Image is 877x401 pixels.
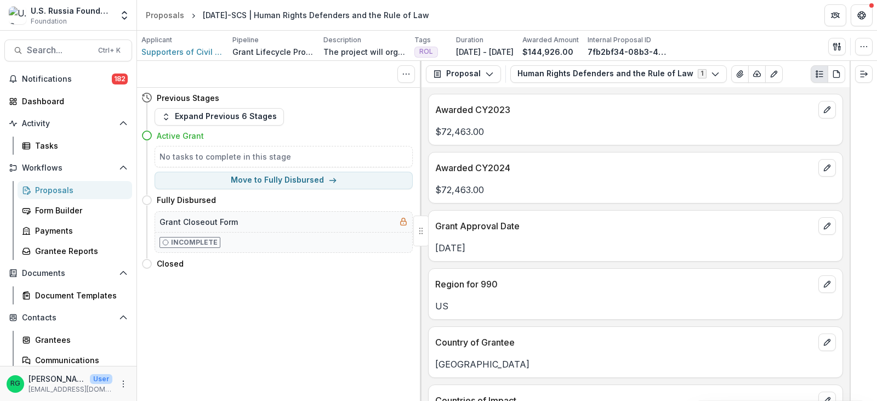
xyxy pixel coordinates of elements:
a: Grantee Reports [18,242,132,260]
span: Workflows [22,163,115,173]
p: 7fb2bf34-08b3-44f3-bb01-2e52129c5600 [588,46,670,58]
p: Region for 990 [435,278,814,291]
span: Activity [22,119,115,128]
button: Plaintext view [811,65,828,83]
p: Pipeline [232,35,259,45]
button: Notifications182 [4,70,132,88]
div: Grantees [35,334,123,346]
button: edit [818,217,836,235]
p: US [435,300,836,313]
p: [PERSON_NAME] [29,373,86,385]
p: [EMAIL_ADDRESS][DOMAIN_NAME] [29,385,112,394]
button: Open Activity [4,115,132,132]
div: Form Builder [35,205,123,216]
button: Move to Fully Disbursed [155,172,413,189]
div: Ruslan Garipov [10,380,20,387]
span: Notifications [22,75,112,84]
h4: Active Grant [157,130,204,142]
a: Proposals [141,7,189,23]
button: More [117,377,130,391]
a: Tasks [18,137,132,155]
a: Grantees [18,331,132,349]
div: Communications [35,354,123,366]
a: Form Builder [18,201,132,219]
h4: Previous Stages [157,92,219,104]
button: Human Rights Defenders and the Rule of Law1 [510,65,727,83]
span: Foundation [31,16,67,26]
span: ROL [419,48,433,55]
p: [GEOGRAPHIC_DATA] [435,358,836,371]
p: Awarded CY2023 [435,103,814,116]
button: Expand Previous 6 Stages [155,108,284,126]
p: Internal Proposal ID [588,35,651,45]
button: Expand right [855,65,873,83]
div: Tasks [35,140,123,151]
button: Get Help [851,4,873,26]
p: User [90,374,112,384]
p: Grant Approval Date [435,219,814,233]
button: edit [818,101,836,118]
a: Supporters of Civil Society, Inc. [141,46,224,58]
nav: breadcrumb [141,7,434,23]
p: $72,463.00 [435,183,836,196]
p: $72,463.00 [435,125,836,138]
span: Documents [22,269,115,278]
button: Edit as form [765,65,783,83]
p: Applicant [141,35,172,45]
div: U.S. Russia Foundation [31,5,112,16]
div: Ctrl + K [96,44,123,57]
img: U.S. Russia Foundation [9,7,26,24]
p: [DATE] - [DATE] [456,46,514,58]
p: Awarded CY2024 [435,161,814,174]
button: Open entity switcher [117,4,132,26]
button: edit [818,159,836,177]
h5: No tasks to complete in this stage [160,151,408,162]
div: Document Templates [35,290,123,301]
button: Partners [824,4,846,26]
div: Proposals [35,184,123,196]
div: Grantee Reports [35,245,123,257]
h4: Closed [157,258,184,269]
span: Contacts [22,313,115,323]
p: Duration [456,35,483,45]
button: Open Contacts [4,309,132,326]
p: Incomplete [171,238,218,247]
button: PDF view [828,65,845,83]
button: Search... [4,39,132,61]
a: Communications [18,351,132,369]
span: 182 [112,74,128,84]
div: [DATE]-SCS | Human Rights Defenders and the Rule of Law [203,9,429,21]
button: View Attached Files [731,65,749,83]
span: Search... [27,45,92,55]
div: Proposals [146,9,184,21]
p: The project will organize two three-day symposiums per year, for two years, in [GEOGRAPHIC_DATA] ... [323,46,406,58]
p: Description [323,35,361,45]
p: $144,926.00 [522,46,573,58]
button: edit [818,334,836,351]
a: Payments [18,222,132,240]
p: Country of Grantee [435,336,814,349]
a: Document Templates [18,286,132,304]
p: Tags [414,35,431,45]
a: Dashboard [4,92,132,110]
button: Open Documents [4,264,132,282]
button: Toggle View Cancelled Tasks [397,65,415,83]
button: Open Workflows [4,159,132,177]
div: Payments [35,225,123,236]
button: edit [818,275,836,293]
p: Awarded Amount [522,35,579,45]
h4: Fully Disbursed [157,194,216,206]
a: Proposals [18,181,132,199]
p: [DATE] [435,241,836,255]
p: Grant Lifecycle Process [232,46,315,58]
h5: Grant Closeout Form [160,216,238,228]
button: Proposal [426,65,501,83]
div: Dashboard [22,95,123,107]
